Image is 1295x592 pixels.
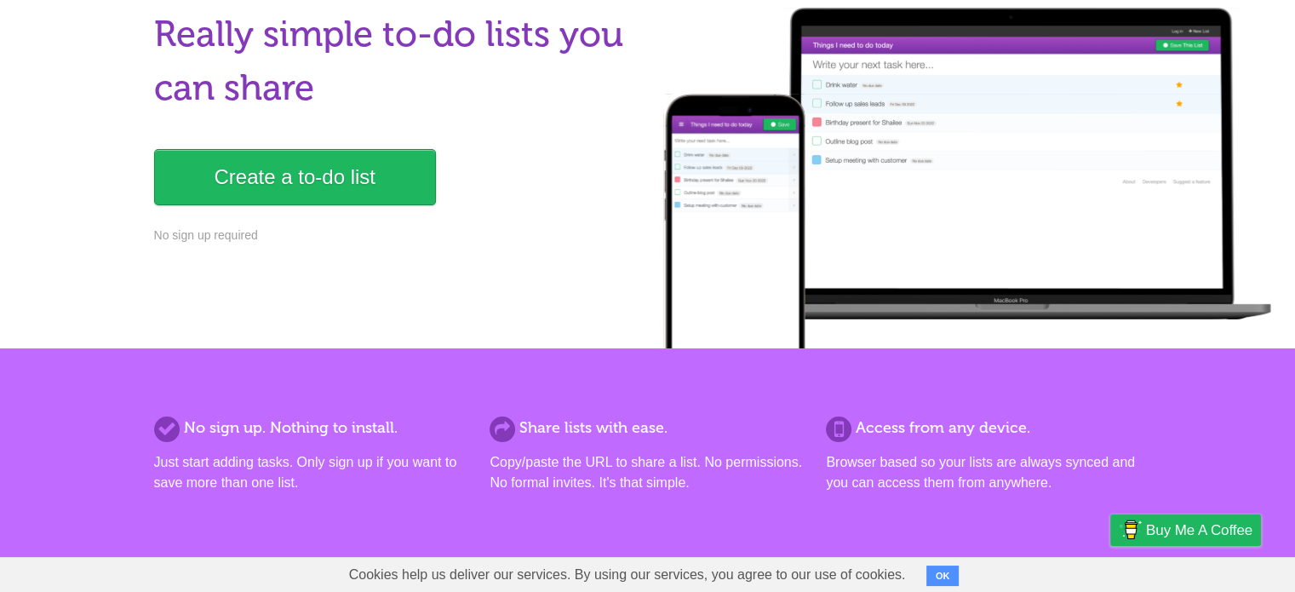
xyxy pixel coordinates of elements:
[154,452,469,493] p: Just start adding tasks. Only sign up if you want to save more than one list.
[154,8,638,115] h1: Really simple to-do lists you can share
[490,452,805,493] p: Copy/paste the URL to share a list. No permissions. No formal invites. It's that simple.
[1119,515,1142,544] img: Buy me a coffee
[154,227,638,244] p: No sign up required
[1110,514,1261,546] a: Buy me a coffee
[154,149,436,205] a: Create a to-do list
[826,417,1141,440] h2: Access from any device.
[826,452,1141,493] p: Browser based so your lists are always synced and you can access them from anywhere.
[1146,515,1252,545] span: Buy me a coffee
[154,417,469,440] h2: No sign up. Nothing to install.
[926,566,960,586] button: OK
[332,558,923,592] span: Cookies help us deliver our services. By using our services, you agree to our use of cookies.
[490,417,805,440] h2: Share lists with ease.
